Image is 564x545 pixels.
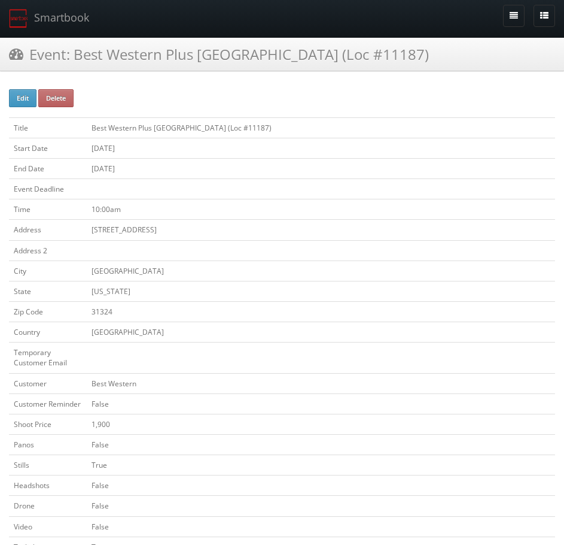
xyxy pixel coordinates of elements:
[87,158,555,178] td: [DATE]
[9,44,429,65] h3: Event: Best Western Plus [GEOGRAPHIC_DATA] (Loc #11187)
[87,301,555,322] td: 31324
[9,414,87,434] td: Shoot Price
[9,199,87,220] td: Time
[9,220,87,240] td: Address
[9,455,87,476] td: Stills
[9,373,87,393] td: Customer
[87,322,555,343] td: [GEOGRAPHIC_DATA]
[87,434,555,455] td: False
[9,281,87,301] td: State
[9,9,28,28] img: smartbook-logo.png
[38,89,74,107] button: Delete
[9,138,87,158] td: Start Date
[9,393,87,414] td: Customer Reminder
[9,322,87,343] td: Country
[87,281,555,301] td: [US_STATE]
[87,455,555,476] td: True
[9,516,87,537] td: Video
[9,179,87,199] td: Event Deadline
[87,496,555,516] td: False
[9,496,87,516] td: Drone
[87,414,555,434] td: 1,900
[9,343,87,373] td: Temporary Customer Email
[9,158,87,178] td: End Date
[9,117,87,138] td: Title
[87,199,555,220] td: 10:00am
[87,220,555,240] td: [STREET_ADDRESS]
[9,89,36,107] button: Edit
[9,261,87,281] td: City
[9,476,87,496] td: Headshots
[87,373,555,393] td: Best Western
[9,301,87,322] td: Zip Code
[87,138,555,158] td: [DATE]
[87,476,555,496] td: False
[87,117,555,138] td: Best Western Plus [GEOGRAPHIC_DATA] (Loc #11187)
[9,434,87,455] td: Panos
[87,261,555,281] td: [GEOGRAPHIC_DATA]
[87,516,555,537] td: False
[9,240,87,261] td: Address 2
[87,393,555,414] td: False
